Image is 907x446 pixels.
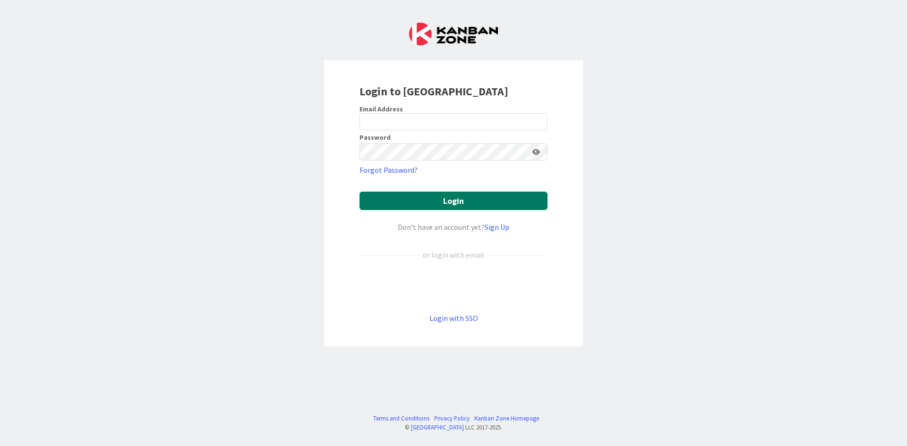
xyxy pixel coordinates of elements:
[355,276,552,297] iframe: Sign in with Google Button
[368,423,539,432] div: © LLC 2017- 2025 .
[359,221,548,233] div: Don’t have an account yet?
[373,414,429,423] a: Terms and Conditions
[485,222,509,232] a: Sign Up
[434,414,470,423] a: Privacy Policy
[359,192,548,210] button: Login
[359,164,418,176] a: Forgot Password?
[359,134,391,141] label: Password
[409,23,498,45] img: Kanban Zone
[359,84,508,99] b: Login to [GEOGRAPHIC_DATA]
[411,423,464,431] a: [GEOGRAPHIC_DATA]
[429,313,478,323] a: Login with SSO
[474,414,539,423] a: Kanban Zone Homepage
[359,105,403,113] label: Email Address
[420,249,487,261] div: or login with email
